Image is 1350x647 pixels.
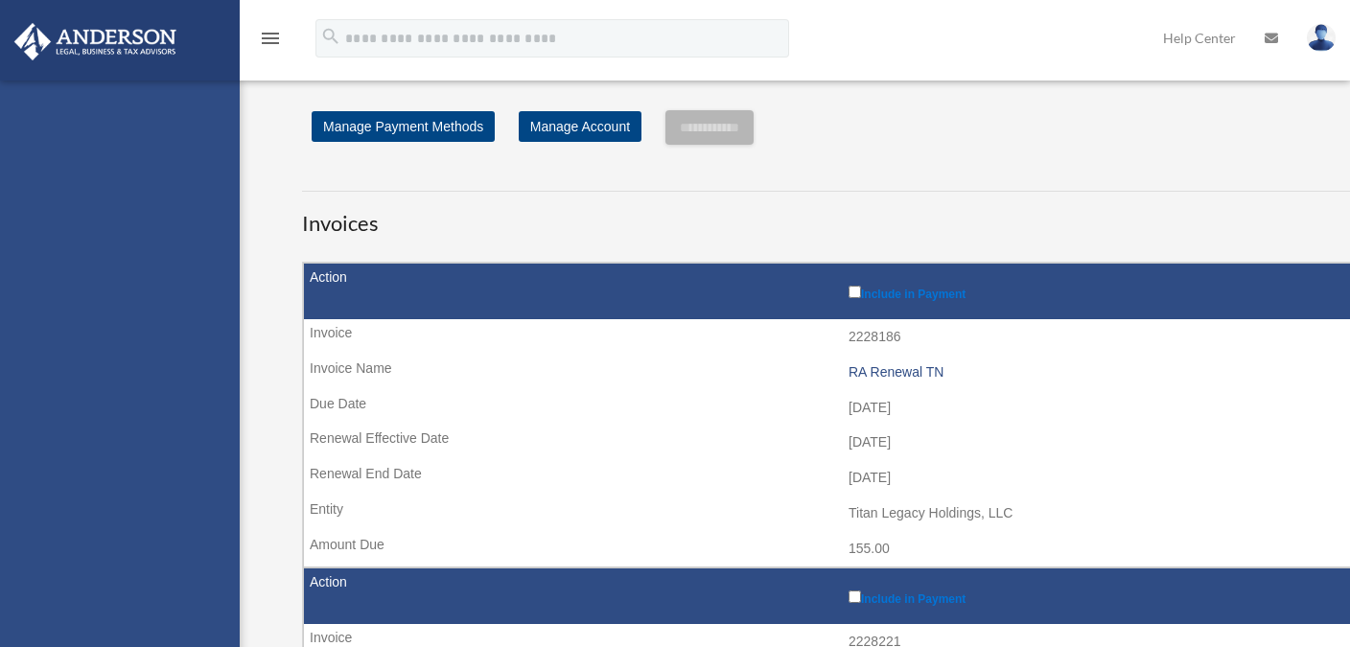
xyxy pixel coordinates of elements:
input: Include in Payment [849,286,861,298]
a: menu [259,34,282,50]
img: User Pic [1307,24,1336,52]
i: menu [259,27,282,50]
img: Anderson Advisors Platinum Portal [9,23,182,60]
i: search [320,26,341,47]
a: Manage Account [519,111,641,142]
a: Manage Payment Methods [312,111,495,142]
input: Include in Payment [849,590,861,603]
